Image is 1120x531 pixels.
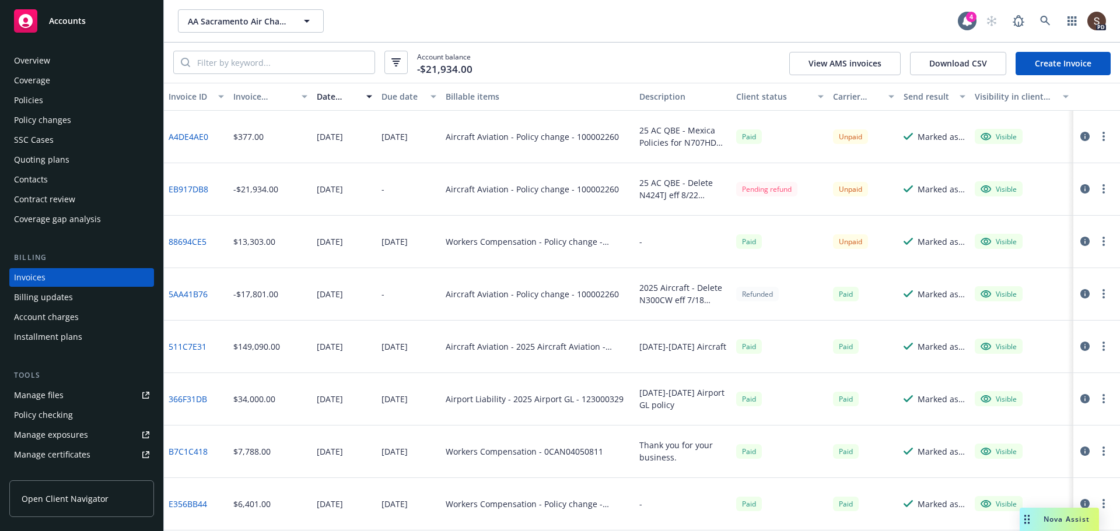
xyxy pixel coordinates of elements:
div: Send result [904,90,953,103]
div: [DATE] [317,131,343,143]
div: Workers Compensation - 0CAN04050811 [446,445,603,458]
div: Billing [9,252,154,263]
div: Coverage [14,71,50,90]
div: Date issued [317,90,359,103]
span: Paid [736,129,762,144]
a: Overview [9,51,154,70]
button: AA Sacramento Air Charter, Inc. [178,9,324,33]
div: Paid [833,339,859,354]
div: Invoice ID [169,90,211,103]
span: Paid [833,392,859,406]
div: [DATE]-[DATE] Airport GL policy [639,386,727,411]
div: Paid [833,287,859,301]
div: [DATE] [381,498,408,510]
button: Description [635,83,731,111]
div: Marked as sent [918,498,965,510]
div: Manage certificates [14,445,90,464]
a: Policy checking [9,406,154,424]
div: Paid [736,234,762,249]
div: -$21,934.00 [233,183,278,195]
button: Billable items [441,83,635,111]
div: Workers Compensation - Policy change - 0CAN04050809 [446,498,630,510]
div: Thank you for your business. [639,439,727,463]
div: Paid [833,444,859,459]
div: Policy checking [14,406,73,424]
div: 25 AC QBE - Mexica Policies for N707HD Invoice [639,124,727,149]
div: Pending refund [736,182,797,196]
a: E356BB44 [169,498,207,510]
div: Marked as sent [918,235,965,248]
div: SSC Cases [14,131,54,149]
div: Marked as sent [918,183,965,195]
div: Invoices [14,268,45,287]
div: Visible [981,341,1017,351]
div: Due date [381,90,424,103]
div: Marked as sent [918,393,965,405]
div: Workers Compensation - Policy change - 0CAN04050810 [446,235,630,248]
div: Aircraft Aviation - Policy change - 100002260 [446,288,619,300]
div: Aircraft Aviation - Policy change - 100002260 [446,131,619,143]
a: Invoices [9,268,154,287]
a: Start snowing [980,9,1003,33]
div: [DATE] [317,340,343,353]
div: -$17,801.00 [233,288,278,300]
div: Visible [981,236,1017,247]
a: Create Invoice [1016,52,1111,75]
div: Marked as sent [918,288,965,300]
span: Paid [833,497,859,511]
div: Paid [736,497,762,511]
div: Description [639,90,727,103]
div: Airport Liability - 2025 Airport GL - 123000329 [446,393,624,405]
div: Visible [981,393,1017,404]
div: 4 [966,12,977,22]
div: Manage claims [14,465,73,484]
div: Coverage gap analysis [14,210,101,228]
a: Policy changes [9,111,154,129]
a: Search [1034,9,1057,33]
div: Visibility in client dash [975,90,1056,103]
div: Marked as sent [918,445,965,458]
div: - [639,235,642,248]
a: EB917DB8 [169,183,208,195]
button: Download CSV [910,52,1006,75]
div: Installment plans [14,328,82,346]
div: Marked as sent [918,340,965,353]
button: Date issued [312,83,377,111]
div: Contract review [14,190,75,209]
div: Policies [14,91,43,110]
div: Refunded [736,287,779,301]
button: Invoice amount [229,83,313,111]
button: Send result [899,83,970,111]
div: $7,788.00 [233,445,271,458]
div: - [381,288,384,300]
div: 25 AC QBE - Delete N424TJ eff 8/22 Refund invoice [639,177,727,201]
div: $13,303.00 [233,235,275,248]
div: Overview [14,51,50,70]
div: Aircraft Aviation - 2025 Aircraft Aviation - 100002260 [446,340,630,353]
div: Unpaid [833,234,868,249]
div: Policy changes [14,111,71,129]
div: 2025 Aircraft - Delete N300CW eff 7/18 Refund Invoice [639,282,727,306]
div: Paid [736,339,762,354]
div: [DATE] [317,183,343,195]
div: Manage files [14,386,64,405]
div: Paid [736,444,762,459]
div: Paid [736,392,762,406]
a: Manage certificates [9,445,154,464]
div: [DATE] [381,131,408,143]
a: 5AA41B76 [169,288,208,300]
div: Billing updates [14,288,73,307]
a: Accounts [9,5,154,37]
input: Filter by keyword... [190,51,374,73]
a: B7C1C418 [169,445,208,458]
button: View AMS invoices [789,52,901,75]
a: Contract review [9,190,154,209]
div: Quoting plans [14,150,69,169]
div: [DATE] [381,340,408,353]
